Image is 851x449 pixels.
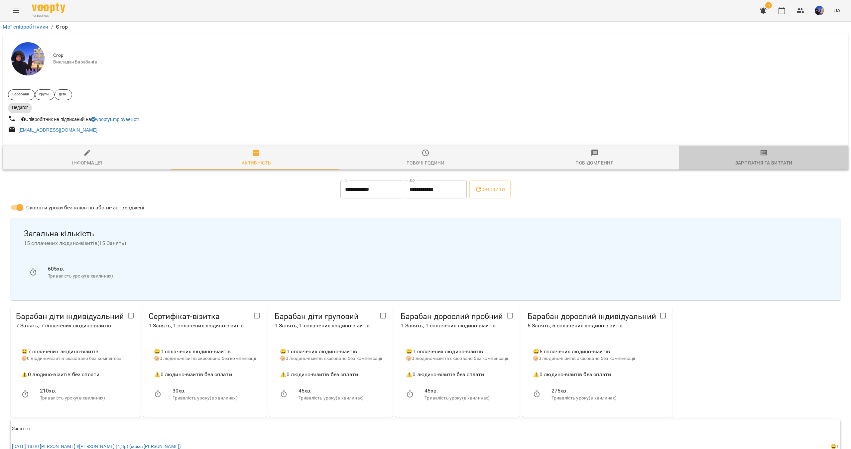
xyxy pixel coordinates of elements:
[24,229,827,239] span: Загальна кількість
[406,371,484,378] span: ⚠️ 0 людино-візитів без сплати
[154,348,231,355] span: 😀 1 сплачених людино-візитів
[401,322,503,330] p: 1 Занять , 1 сплачених людино-візитів
[53,52,843,59] span: Єгор
[12,425,30,433] div: Заняття
[533,371,611,378] span: ⚠️ 0 людино-візитів без сплати
[26,204,145,212] span: Сховати уроки без клієнтів або не затверджені
[280,348,357,355] span: 😀 1 сплачених людино-візитів
[16,311,124,322] span: Барабан діти індивідуальний
[735,159,792,167] div: Зарплатня та Витрати
[275,322,376,330] p: 1 Занять , 1 сплачених людино-візитів
[48,273,822,280] p: Тривалість уроку(в хвилинах)
[53,59,843,65] span: Викладач Барабанів
[575,159,614,167] div: Повідомлення
[765,2,772,9] span: 5
[51,23,53,31] li: /
[425,387,509,395] p: 45 хв.
[425,395,509,401] p: Тривалість уроку(в хвилинах)
[72,159,102,167] div: Інформація
[401,311,503,322] span: Барабан дорослий пробний
[528,322,656,330] p: 5 Занять , 5 сплачених людино-візитів
[299,395,382,401] p: Тривалість уроку(в хвилинах)
[242,159,271,167] div: Активність
[406,356,508,361] span: 😡 0 людино-візитів скасовано без компенсації
[173,387,256,395] p: 30 хв.
[3,24,49,30] a: Мої співробітники
[149,311,250,322] span: Сертифікат-візитка
[40,387,130,395] p: 210 хв.
[551,387,662,395] p: 275 хв.
[59,92,66,97] p: діти
[406,348,483,355] span: 😀 1 сплачених людино-візитів
[815,6,824,15] img: 697e48797de441964643b5c5372ef29d.jpg
[275,311,376,322] span: Барабан діти груповий
[299,387,382,395] p: 45 хв.
[19,127,97,133] a: [EMAIL_ADDRESS][DOMAIN_NAME]
[533,356,635,361] span: 😡 0 людино-візитів скасовано без компенсації
[56,23,68,31] p: Єгор
[48,265,822,273] p: 605 хв.
[39,92,49,97] p: групи
[11,42,45,75] img: Єгор
[407,159,444,167] div: Робочі години
[21,371,99,378] span: ⚠️ 0 людино-візитів без сплати
[533,348,610,355] span: 😀 5 сплачених людино-візитів
[154,371,232,378] span: ⚠️ 0 людино-візитів без сплати
[280,371,358,378] span: ⚠️ 0 людино-візитів без сплати
[280,356,382,361] span: 😡 0 людино-візитів скасовано без компенсації
[12,425,839,433] span: Заняття
[528,311,656,322] span: Барабан дорослий індивідуальний
[21,356,123,361] span: 😡 0 людино-візитів скасовано без компенсації
[154,356,256,361] span: 😡 0 людино-візитів скасовано без компенсації
[32,14,65,18] span: For Business
[32,3,65,13] img: Voopty Logo
[40,395,130,401] p: Тривалість уроку(в хвилинах)
[469,180,510,199] button: Оновити
[551,395,662,401] p: Тривалість уроку(в хвилинах)
[12,425,30,433] div: Sort
[475,185,505,193] span: Оновити
[16,322,124,330] p: 7 Занять , 7 сплачених людино-візитів
[20,115,140,124] div: Співробітник не підписаний на !
[8,3,24,19] button: Menu
[12,444,181,449] a: [DATE] 18:00 [PERSON_NAME] #[PERSON_NAME] (4,3р) (мама [PERSON_NAME])
[173,395,256,401] p: Тривалість уроку(в хвилинах)
[12,92,29,97] p: Барабани
[8,105,32,111] span: Педагог
[24,239,827,247] span: 15 сплачених людино-візитів ( 15 Занять )
[91,117,138,122] a: VooptyEmployeeBot
[833,7,840,14] span: UA
[21,348,98,355] span: 😀 7 сплачених людино-візитів
[149,322,250,330] p: 1 Занять , 1 сплачених людино-візитів
[831,4,843,17] button: UA
[3,23,848,31] nav: breadcrumb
